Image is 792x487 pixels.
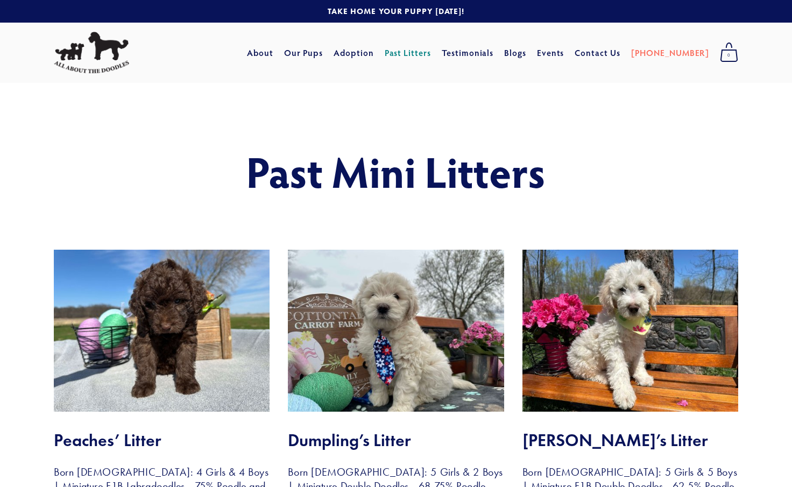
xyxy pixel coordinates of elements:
[112,147,680,195] h1: Past Mini Litters
[522,430,738,450] h2: [PERSON_NAME]’s Litter
[284,43,323,62] a: Our Pups
[537,43,564,62] a: Events
[288,430,504,450] h2: Dumpling’s Litter
[247,43,273,62] a: About
[575,43,620,62] a: Contact Us
[715,39,744,66] a: 0 items in cart
[631,43,709,62] a: [PHONE_NUMBER]
[54,32,129,74] img: All About The Doodles
[504,43,526,62] a: Blogs
[720,48,738,62] span: 0
[334,43,374,62] a: Adoption
[54,430,270,450] h2: Peaches’ Litter
[442,43,494,62] a: Testimonials
[385,47,432,58] a: Past Litters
